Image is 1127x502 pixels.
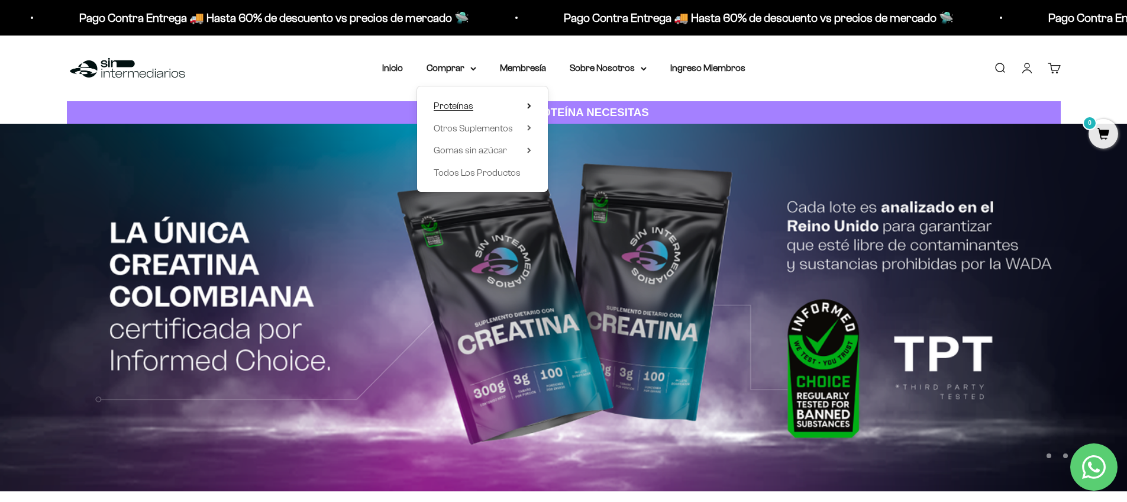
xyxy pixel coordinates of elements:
a: Ingreso Miembros [670,63,745,73]
a: CUANTA PROTEÍNA NECESITAS [67,101,1061,124]
span: Todos Los Productos [434,168,521,178]
summary: Comprar [427,60,476,76]
p: Pago Contra Entrega 🚚 Hasta 60% de descuento vs precios de mercado 🛸 [513,8,903,27]
a: Membresía [500,63,546,73]
span: Proteínas [434,101,473,111]
a: Inicio [382,63,403,73]
a: 0 [1089,128,1118,141]
summary: Sobre Nosotros [570,60,647,76]
span: Otros Suplementos [434,123,513,133]
a: Todos Los Productos [434,165,531,181]
span: Gomas sin azúcar [434,145,507,155]
strong: CUANTA PROTEÍNA NECESITAS [478,106,649,118]
summary: Gomas sin azúcar [434,143,531,158]
p: Pago Contra Entrega 🚚 Hasta 60% de descuento vs precios de mercado 🛸 [28,8,418,27]
summary: Proteínas [434,98,531,114]
mark: 0 [1083,116,1097,130]
summary: Otros Suplementos [434,121,531,136]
